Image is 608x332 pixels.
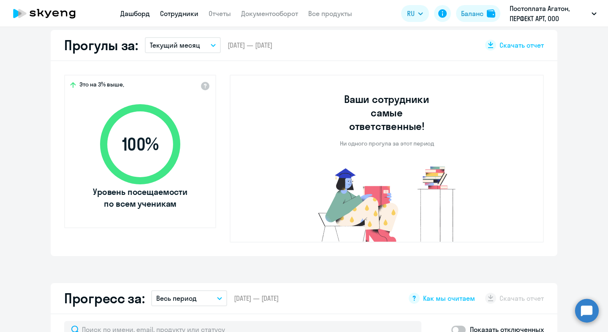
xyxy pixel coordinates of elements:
[499,40,544,50] span: Скачать отчет
[241,9,298,18] a: Документооборот
[79,81,124,91] span: Это на 3% выше,
[151,290,227,306] button: Весь период
[510,3,588,24] p: Постоплата Агатон, ПЕРФЕКТ АРТ, ООО
[333,92,441,133] h3: Ваши сотрудники самые ответственные!
[308,9,352,18] a: Все продукты
[228,40,272,50] span: [DATE] — [DATE]
[120,9,150,18] a: Дашборд
[456,5,500,22] button: Балансbalance
[145,37,221,53] button: Текущий месяц
[302,164,472,242] img: no-truants
[92,134,189,154] span: 100 %
[461,8,483,19] div: Баланс
[156,293,197,303] p: Весь период
[209,9,231,18] a: Отчеты
[234,294,279,303] span: [DATE] — [DATE]
[150,40,200,50] p: Текущий месяц
[505,3,601,24] button: Постоплата Агатон, ПЕРФЕКТ АРТ, ООО
[64,37,138,54] h2: Прогулы за:
[92,186,189,210] span: Уровень посещаемости по всем ученикам
[340,140,434,147] p: Ни одного прогула за этот период
[64,290,144,307] h2: Прогресс за:
[160,9,198,18] a: Сотрудники
[487,9,495,18] img: balance
[407,8,415,19] span: RU
[401,5,429,22] button: RU
[423,294,475,303] span: Как мы считаем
